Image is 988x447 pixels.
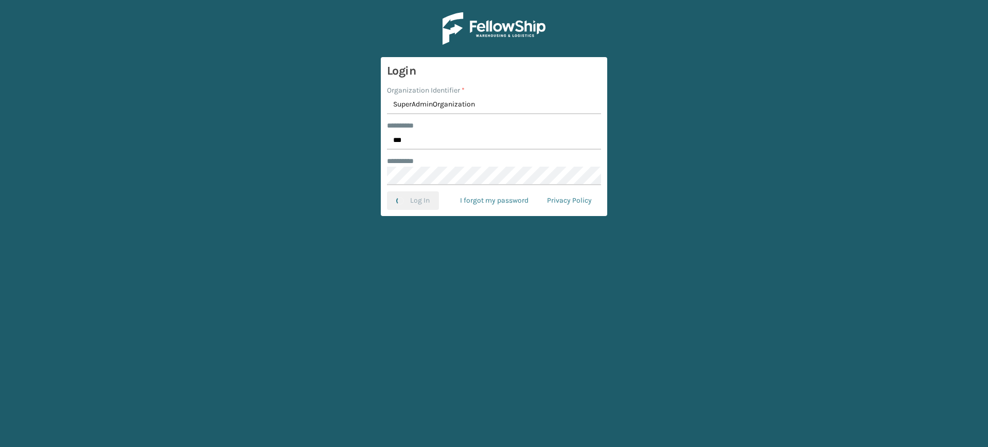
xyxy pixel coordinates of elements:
h3: Login [387,63,601,79]
a: I forgot my password [451,191,538,210]
label: Organization Identifier [387,85,465,96]
img: Logo [443,12,545,45]
a: Privacy Policy [538,191,601,210]
button: Log In [387,191,439,210]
